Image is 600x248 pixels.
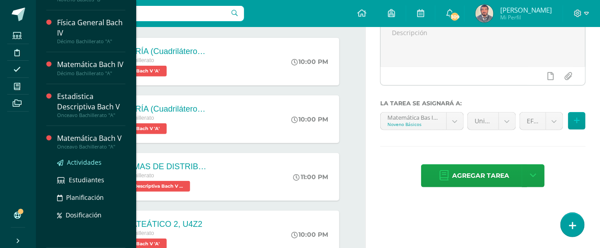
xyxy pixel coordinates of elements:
a: Unidad 4 [468,113,516,130]
div: RETO MATEÁTICO 2, U4Z2 [100,220,202,229]
div: GEOMETRÍA (Cuadriláteros ) (2) [100,104,208,114]
div: Matemática Bach V [57,133,125,144]
span: Estudiantes [69,176,104,184]
div: Matemática Bas III 'A' [387,113,440,121]
span: Dosificación [66,211,102,219]
span: Unidad 4 [475,113,492,130]
a: Estadistica Descriptiva Bach VOnceavo Bachillerato "A" [57,91,125,118]
span: Agregar tarea [452,165,509,187]
input: Busca un usuario... [42,6,244,21]
span: EFU4 (20.0%) [527,113,539,130]
div: 11:00 PM [293,173,329,181]
div: 10:00 PM [291,58,329,66]
img: e99d45d6e0e55865ab0456bb17418cba.png [476,5,493,23]
div: Décimo Bachillerato "A" [57,70,125,77]
a: Estudiantes [57,175,125,185]
div: Estadistica Descriptiva Bach V [57,91,125,112]
div: 10:00 PM [291,230,329,239]
div: 10:00 PM [291,115,329,123]
a: Matemática Bach VOnceavo Bachillerato "A" [57,133,125,150]
div: Física General Bach IV [57,18,125,38]
span: Estadistica Descriptiva Bach V 'A' [100,181,190,192]
div: Noveno Básicos [387,121,440,127]
div: GEOMETRÍA (Cuadriláteros ) (2) [100,47,208,56]
label: La tarea se asignará a: [380,100,586,107]
a: Planificación [57,192,125,203]
a: Física General Bach IVDécimo Bachillerato "A" [57,18,125,45]
div: Décimo Bachillerato "A" [57,38,125,45]
div: PROBLEMAS DE DISTRIBUCIÓN NORMAL [100,162,208,171]
span: Planificación [66,193,104,202]
a: Matemática Bas III 'A'Noveno Básicos [381,113,463,130]
a: Actividades [57,157,125,167]
span: Actividades [67,158,102,167]
span: [PERSON_NAME] [500,5,552,14]
div: Matemática Bach IV [57,59,125,70]
div: Onceavo Bachillerato "A" [57,112,125,118]
span: Mi Perfil [500,14,552,21]
a: Matemática Bach IVDécimo Bachillerato "A" [57,59,125,76]
a: EFU4 (20.0%) [520,113,563,130]
div: Onceavo Bachillerato "A" [57,144,125,150]
a: Dosificación [57,210,125,220]
span: 309 [450,12,460,22]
